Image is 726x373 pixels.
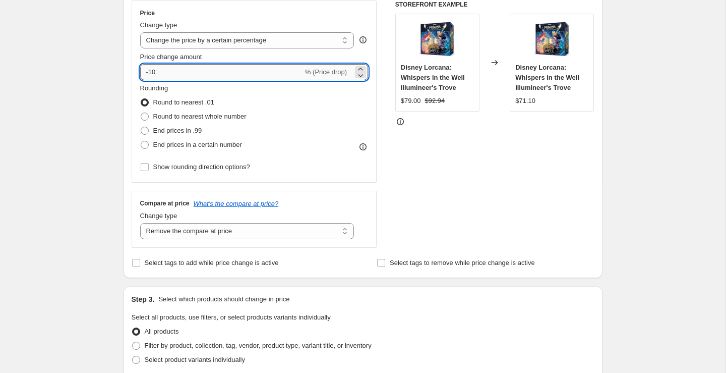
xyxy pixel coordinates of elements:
[358,35,368,45] div: help
[145,342,372,349] span: Filter by product, collection, tag, vendor, product type, variant title, or inventory
[305,68,347,76] span: % (Price drop)
[140,53,202,61] span: Price change amount
[153,141,242,148] span: End prices in a certain number
[140,9,155,17] h3: Price
[425,96,445,106] strike: $92.94
[140,64,303,80] input: -15
[145,356,245,363] span: Select product variants individually
[515,64,579,91] span: Disney Lorcana: Whispers in the Well Illumineer's Trove
[417,19,457,60] img: disney-lorcana-whispers-in-the-well-illumineers-trove-2237685_80x.jpg
[515,96,535,106] div: $71.10
[132,313,331,321] span: Select all products, use filters, or select products variants individually
[158,294,289,304] p: Select which products should change in price
[140,21,177,29] span: Change type
[395,1,594,9] h6: STOREFRONT EXAMPLE
[401,96,421,106] div: $79.00
[153,98,214,106] span: Round to nearest .01
[132,294,155,304] h2: Step 3.
[401,64,465,91] span: Disney Lorcana: Whispers in the Well Illumineer's Trove
[140,84,168,92] span: Rounding
[390,259,535,267] span: Select tags to remove while price change is active
[532,19,572,60] img: disney-lorcana-whispers-in-the-well-illumineers-trove-2237685_80x.jpg
[145,259,279,267] span: Select tags to add while price change is active
[153,127,202,134] span: End prices in .99
[140,212,177,220] span: Change type
[153,113,247,120] span: Round to nearest whole number
[194,200,279,207] button: What's the compare at price?
[140,199,190,207] h3: Compare at price
[145,328,179,335] span: All products
[153,163,250,171] span: Show rounding direction options?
